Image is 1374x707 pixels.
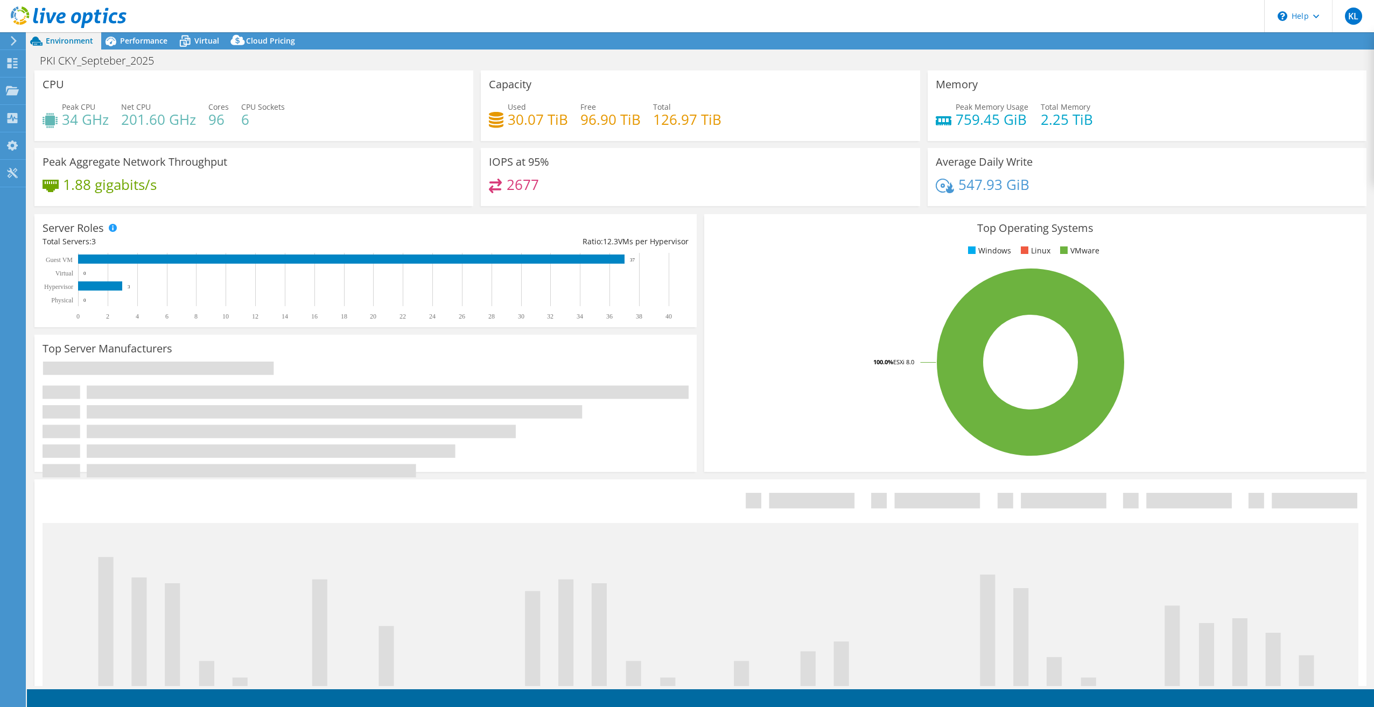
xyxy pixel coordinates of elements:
text: 36 [606,313,613,320]
text: 38 [636,313,642,320]
span: Performance [120,36,167,46]
h4: 6 [241,114,285,125]
div: Ratio: VMs per Hypervisor [366,236,689,248]
span: CPU Sockets [241,102,285,112]
h4: 126.97 TiB [653,114,721,125]
h3: Top Operating Systems [712,222,1358,234]
text: 6 [165,313,169,320]
text: 14 [282,313,288,320]
h3: Server Roles [43,222,104,234]
text: 0 [76,313,80,320]
text: 24 [429,313,436,320]
text: 37 [630,257,635,263]
text: 0 [83,271,86,276]
h3: Average Daily Write [936,156,1033,168]
span: KL [1345,8,1362,25]
text: 16 [311,313,318,320]
span: Cloud Pricing [246,36,295,46]
li: Windows [965,245,1011,257]
h3: Top Server Manufacturers [43,343,172,355]
text: 18 [341,313,347,320]
h3: Peak Aggregate Network Throughput [43,156,227,168]
li: VMware [1057,245,1099,257]
text: 20 [370,313,376,320]
h3: CPU [43,79,64,90]
text: Virtual [55,270,74,277]
h3: Memory [936,79,978,90]
span: 3 [92,236,96,246]
h4: 30.07 TiB [508,114,568,125]
li: Linux [1018,245,1050,257]
tspan: ESXi 8.0 [893,358,914,366]
h3: Capacity [489,79,531,90]
h4: 759.45 GiB [956,114,1028,125]
span: Total [653,102,671,112]
text: 10 [222,313,229,320]
text: 2 [106,313,109,320]
h3: IOPS at 95% [489,156,549,168]
text: 26 [459,313,465,320]
text: Guest VM [46,256,73,264]
span: Free [580,102,596,112]
text: Physical [51,296,73,304]
tspan: 100.0% [873,358,893,366]
h4: 2677 [507,179,539,190]
text: 34 [577,313,583,320]
h4: 201.60 GHz [121,114,196,125]
h4: 2.25 TiB [1041,114,1093,125]
span: Virtual [194,36,219,46]
text: 28 [488,313,495,320]
span: Cores [208,102,229,112]
span: 12.3 [603,236,618,246]
span: Total Memory [1041,102,1090,112]
text: 3 [128,284,130,289]
h4: 34 GHz [62,114,109,125]
span: Peak CPU [62,102,95,112]
text: 30 [518,313,524,320]
text: 22 [399,313,406,320]
h4: 1.88 gigabits/s [63,179,157,190]
span: Net CPU [121,102,151,112]
text: 40 [665,313,672,320]
text: 32 [547,313,553,320]
span: Peak Memory Usage [956,102,1028,112]
text: Hypervisor [44,283,73,291]
text: 4 [136,313,139,320]
text: 12 [252,313,258,320]
div: Total Servers: [43,236,366,248]
h4: 96 [208,114,229,125]
h1: PKI CKY_Septeber_2025 [35,55,171,67]
h4: 96.90 TiB [580,114,641,125]
text: 8 [194,313,198,320]
span: Environment [46,36,93,46]
svg: \n [1278,11,1287,21]
span: Used [508,102,526,112]
text: 0 [83,298,86,303]
h4: 547.93 GiB [958,179,1029,190]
